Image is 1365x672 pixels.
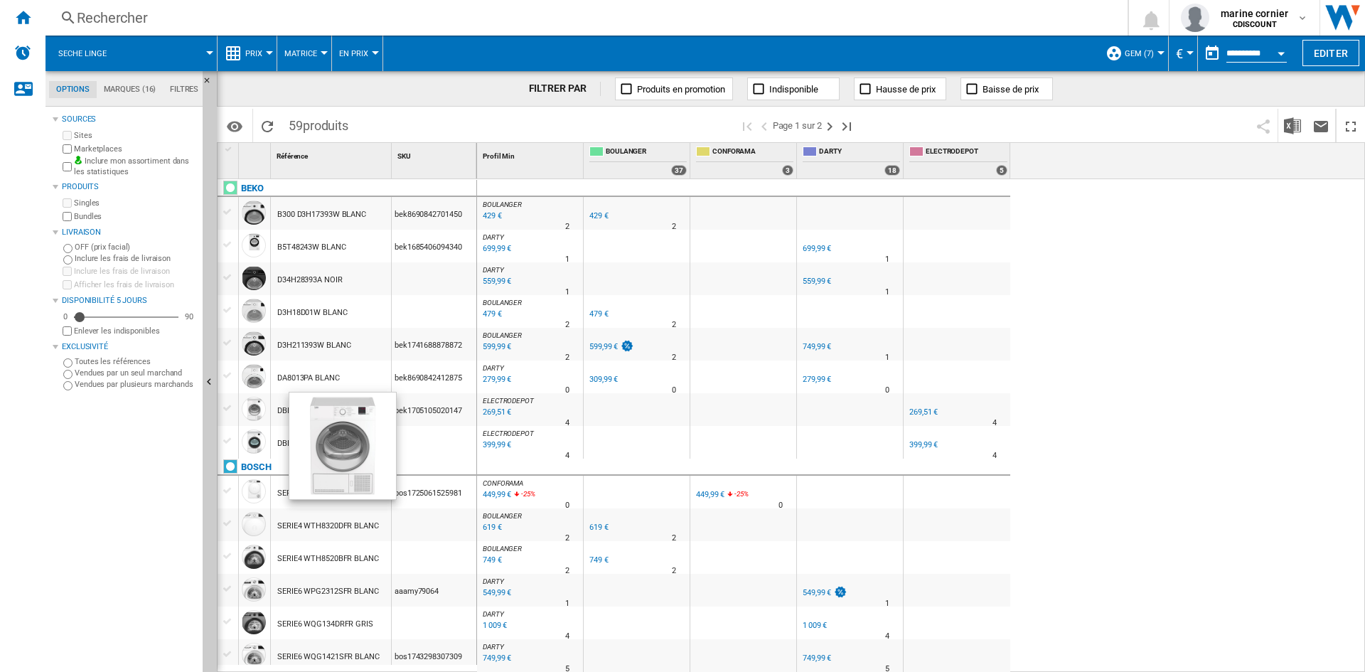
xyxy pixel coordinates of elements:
button: Masquer [203,71,220,97]
div: SERIE4 WTH8300DFR BLANC [277,477,379,510]
span: -25 [734,490,744,498]
button: Options [220,113,249,139]
div: bek8690842701450 [392,197,476,230]
button: Indisponible [747,78,840,100]
div: 449,99 € [694,488,724,502]
span: € [1176,46,1183,61]
div: 1 009 € [803,621,827,630]
button: Hausse de prix [854,78,946,100]
span: DARTY [483,643,504,651]
div: 549,99 € [803,588,831,597]
span: Prix [245,49,262,58]
div: 269,51 € [907,405,938,420]
div: Seche linge [53,36,210,71]
div: Délai de livraison : 1 jour [885,285,889,299]
button: Télécharger au format Excel [1278,109,1307,142]
span: Page 1 sur 2 [773,109,822,142]
input: Marketplaces [63,144,72,154]
div: 399,99 € [907,438,938,452]
div: Délai de livraison : 1 jour [885,252,889,267]
div: 309,99 € [589,375,618,384]
button: Plein écran [1337,109,1365,142]
span: Seche linge [58,49,107,58]
span: DARTY [483,266,504,274]
input: Bundles [63,212,72,221]
div: Délai de livraison : 0 jour [778,498,783,513]
div: Mise à jour : mercredi 27 août 2025 00:23 [481,521,502,535]
span: produits [303,118,348,133]
div: DBED10GWS BLANC [277,427,349,460]
button: Editer [1302,40,1359,66]
div: 559,99 € [803,277,831,286]
span: BOULANGER [483,545,522,553]
span: DARTY [483,577,504,585]
button: md-calendar [1198,39,1226,68]
div: Délai de livraison : 2 jours [565,564,569,578]
div: 479 € [587,307,609,321]
span: DARTY [483,233,504,241]
label: Sites [74,130,197,141]
div: Délai de livraison : 0 jour [885,383,889,398]
input: Inclure les frais de livraison [63,255,73,265]
div: bek8690842412875 [392,361,476,393]
div: Mise à jour : mercredi 27 août 2025 10:04 [481,405,511,420]
span: 59 [282,109,355,139]
div: Délai de livraison : 0 jour [672,383,676,398]
span: Produits en promotion [637,84,725,95]
span: En Prix [339,49,368,58]
div: 5 offers sold by ELECTRODEPOT [996,165,1007,176]
span: CONFORAMA [483,479,523,487]
div: Produits [62,181,197,193]
div: Délai de livraison : 0 jour [565,498,569,513]
img: alerts-logo.svg [14,44,31,61]
img: excel-24x24.png [1284,117,1301,134]
button: Partager ce bookmark avec d'autres [1249,109,1278,142]
label: Inclure mon assortiment dans les statistiques [74,156,197,178]
button: Envoyer ce rapport par email [1307,109,1335,142]
div: Référence Sort None [274,143,391,165]
div: Mise à jour : mercredi 27 août 2025 00:22 [481,340,511,354]
div: SERIE6 WQG134DRFR GRIS [277,608,373,641]
i: % [733,488,742,505]
div: Mise à jour : mercredi 27 août 2025 01:58 [481,274,511,289]
button: Dernière page [838,109,855,142]
button: Matrice [284,36,324,71]
button: € [1176,36,1190,71]
input: Vendues par un seul marchand [63,370,73,379]
div: 699,99 € [801,242,831,256]
md-slider: Disponibilité [74,310,178,324]
button: Prix [245,36,269,71]
span: ELECTRODEPOT [483,430,534,437]
md-menu: Currency [1169,36,1198,71]
div: 279,99 € [801,373,831,387]
md-tab-item: Marques (16) [97,81,163,98]
div: 749 € [587,553,609,567]
div: 309,99 € [587,373,618,387]
md-tab-item: Options [49,81,97,98]
div: GEM (7) [1106,36,1161,71]
div: Mise à jour : mercredi 27 août 2025 00:23 [481,307,502,321]
div: D34H28393A NOIR [277,264,343,297]
img: promotionV3.png [620,340,634,352]
label: Bundles [74,211,197,222]
input: Vendues par plusieurs marchands [63,381,73,390]
div: Sources [62,114,197,125]
div: 699,99 € [803,244,831,253]
label: Vendues par plusieurs marchands [75,379,197,390]
button: Première page [739,109,756,142]
div: D3H211393W BLANC [277,329,350,362]
div: B300 D3H17393W BLANC [277,198,366,231]
div: aaamy79064 [392,574,476,607]
button: Recharger [253,109,282,142]
div: Délai de livraison : 1 jour [885,597,889,611]
div: Sort None [242,143,270,165]
span: Référence [277,152,308,160]
div: 269,51 € [909,407,938,417]
label: Vendues par un seul marchand [75,368,197,378]
div: 749,99 € [803,654,831,663]
div: Prix [225,36,269,71]
div: Délai de livraison : 2 jours [672,351,676,365]
span: DARTY [483,610,504,618]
